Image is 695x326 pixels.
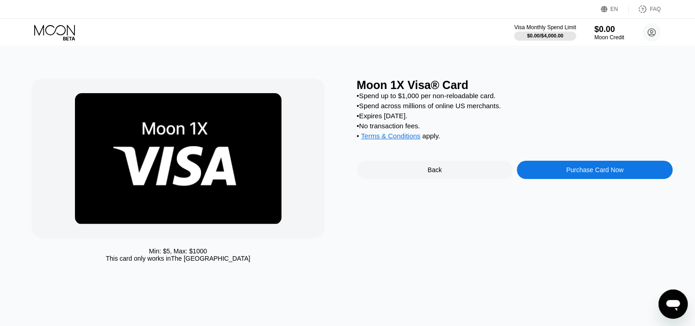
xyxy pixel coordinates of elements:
[357,112,673,120] div: • Expires [DATE].
[428,166,442,174] div: Back
[361,132,420,142] div: Terms & Conditions
[527,33,563,38] div: $0.00 / $4,000.00
[357,132,673,142] div: • apply .
[517,161,673,179] div: Purchase Card Now
[610,6,618,12] div: EN
[357,79,673,92] div: Moon 1X Visa® Card
[658,289,688,319] iframe: Button to launch messaging window
[357,122,673,130] div: • No transaction fees.
[361,132,420,140] span: Terms & Conditions
[566,166,623,174] div: Purchase Card Now
[650,6,661,12] div: FAQ
[357,102,673,110] div: • Spend across millions of online US merchants.
[629,5,661,14] div: FAQ
[514,24,576,31] div: Visa Monthly Spend Limit
[106,255,250,262] div: This card only works in The [GEOGRAPHIC_DATA]
[149,247,207,255] div: Min: $ 5 , Max: $ 1000
[514,24,576,41] div: Visa Monthly Spend Limit$0.00/$4,000.00
[357,161,513,179] div: Back
[594,34,624,41] div: Moon Credit
[357,92,673,100] div: • Spend up to $1,000 per non-reloadable card.
[594,25,624,34] div: $0.00
[594,25,624,41] div: $0.00Moon Credit
[601,5,629,14] div: EN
